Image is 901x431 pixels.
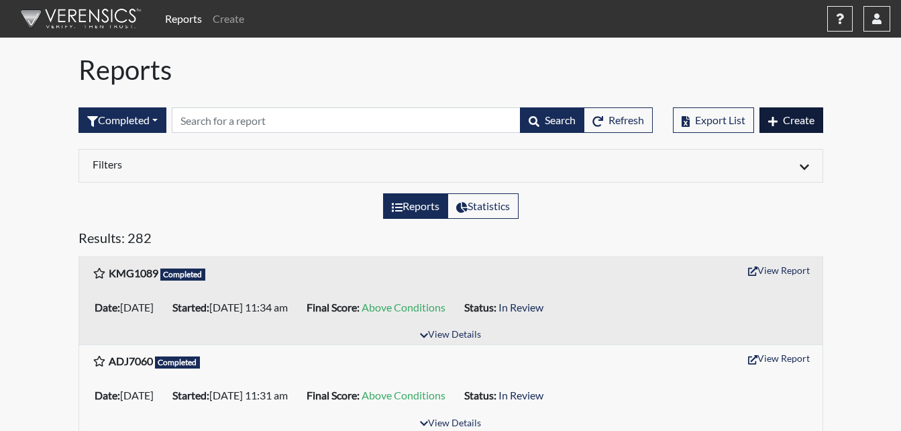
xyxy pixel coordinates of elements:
span: Completed [160,269,206,281]
span: In Review [498,301,543,314]
div: Click to expand/collapse filters [83,158,819,174]
label: View statistics about completed interviews [447,193,519,219]
b: Final Score: [307,389,360,401]
span: Search [545,113,576,126]
li: [DATE] 11:34 am [167,297,301,318]
div: Filter by interview status [78,107,166,133]
span: Completed [155,356,201,369]
h6: Filters [93,158,441,171]
a: Create [207,5,250,32]
button: View Report [742,260,816,281]
b: Status: [464,389,496,401]
span: Refresh [608,113,644,126]
button: View Report [742,348,816,369]
label: View the list of reports [383,193,448,219]
button: Create [759,107,823,133]
h5: Results: 282 [78,230,823,251]
button: View Details [414,326,487,344]
b: Status: [464,301,496,314]
span: Above Conditions [362,301,445,314]
b: Date: [95,389,120,401]
button: Refresh [584,107,653,133]
button: Search [520,107,584,133]
span: Export List [695,113,745,126]
b: KMG1089 [109,267,158,279]
button: Export List [673,107,754,133]
b: Started: [172,389,209,401]
span: Above Conditions [362,389,445,401]
b: ADJ7060 [109,354,153,367]
button: Completed [78,107,166,133]
b: Started: [172,301,209,314]
span: Create [783,113,814,126]
a: Reports [160,5,207,32]
span: In Review [498,389,543,401]
li: [DATE] [89,385,167,406]
b: Final Score: [307,301,360,314]
li: [DATE] 11:31 am [167,385,301,406]
h1: Reports [78,54,823,86]
input: Search by Registration ID, Interview Number, or Investigation Name. [172,107,521,133]
b: Date: [95,301,120,314]
li: [DATE] [89,297,167,318]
